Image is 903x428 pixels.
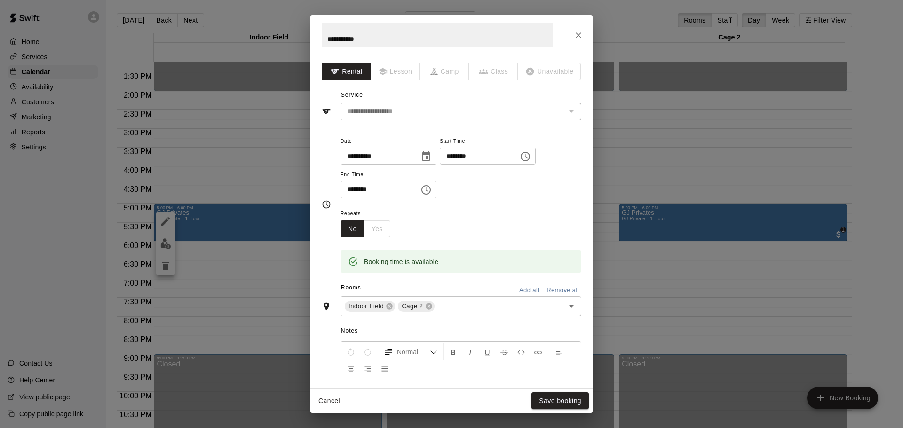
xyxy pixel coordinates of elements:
[341,92,363,98] span: Service
[417,147,436,166] button: Choose date, selected date is Oct 16, 2025
[371,63,420,80] span: The type of an existing booking cannot be changed
[341,220,390,238] div: outlined button group
[551,343,567,360] button: Left Align
[377,360,393,377] button: Justify Align
[417,180,436,199] button: Choose time, selected time is 6:00 PM
[314,392,344,410] button: Cancel
[322,200,331,209] svg: Timing
[341,208,398,220] span: Repeats
[496,343,512,360] button: Format Strikethrough
[420,63,469,80] span: The type of an existing booking cannot be changed
[398,302,427,311] span: Cage 2
[341,103,581,120] div: The service of an existing booking cannot be changed
[345,301,395,312] div: Indoor Field
[341,284,361,291] span: Rooms
[345,302,388,311] span: Indoor Field
[479,343,495,360] button: Format Underline
[322,302,331,311] svg: Rooms
[570,27,587,44] button: Close
[364,253,438,270] div: Booking time is available
[322,107,331,116] svg: Service
[544,283,581,298] button: Remove all
[440,135,536,148] span: Start Time
[513,343,529,360] button: Insert Code
[518,63,581,80] span: The type of an existing booking cannot be changed
[469,63,519,80] span: The type of an existing booking cannot be changed
[341,324,581,339] span: Notes
[514,283,544,298] button: Add all
[531,392,589,410] button: Save booking
[343,343,359,360] button: Undo
[322,63,371,80] button: Rental
[380,343,441,360] button: Formatting Options
[341,169,436,181] span: End Time
[516,147,535,166] button: Choose time, selected time is 5:00 PM
[343,360,359,377] button: Center Align
[445,343,461,360] button: Format Bold
[360,343,376,360] button: Redo
[341,220,364,238] button: No
[565,300,578,313] button: Open
[462,343,478,360] button: Format Italics
[397,347,430,357] span: Normal
[360,360,376,377] button: Right Align
[530,343,546,360] button: Insert Link
[341,135,436,148] span: Date
[398,301,434,312] div: Cage 2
